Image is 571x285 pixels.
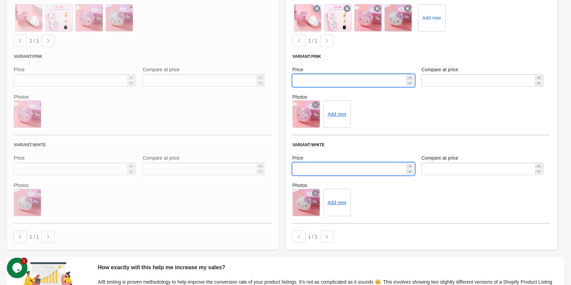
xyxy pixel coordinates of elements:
[293,94,551,100] label: Photos
[7,258,29,278] iframe: chat widget
[293,66,304,73] label: Price
[29,234,39,239] span: 1 / 1
[421,154,458,161] label: Compare at price
[29,38,39,44] span: 1 / 1
[293,142,551,148] div: Variant: White
[293,154,304,161] label: Price
[293,54,551,59] div: Variant: Pink
[98,263,557,272] div: How exactly will this help me increase my sales?
[328,111,346,117] button: Add new
[421,66,458,73] label: Compare at price
[328,200,346,205] button: Add new
[422,14,441,21] label: Add new
[308,234,318,239] span: 1 / 1
[293,182,551,189] label: Photos
[308,38,318,44] span: 1 / 1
